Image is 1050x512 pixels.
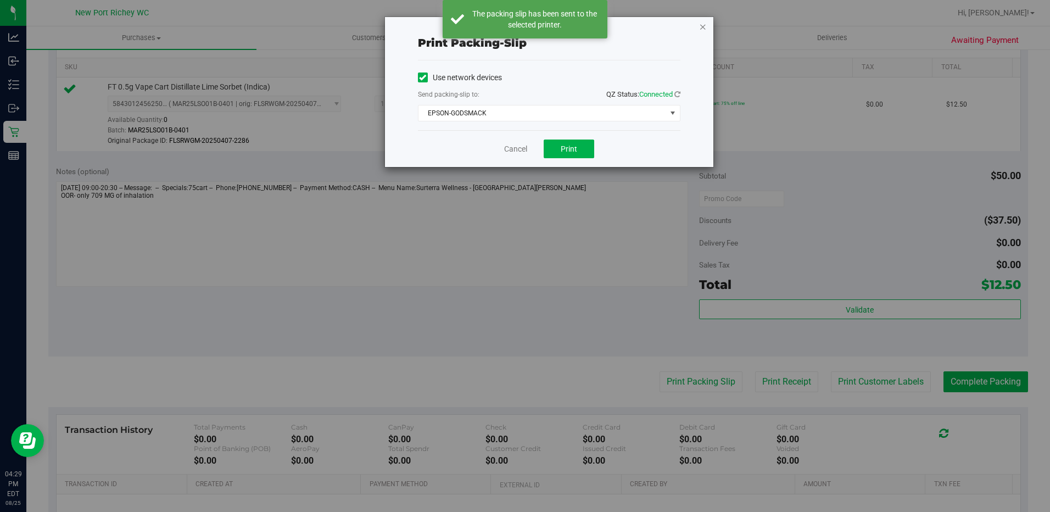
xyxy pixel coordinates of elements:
span: QZ Status: [606,90,680,98]
span: Connected [639,90,673,98]
button: Print [544,140,594,158]
span: EPSON-GODSMACK [418,105,666,121]
span: Print packing-slip [418,36,527,49]
a: Cancel [504,143,527,155]
iframe: Resource center [11,424,44,457]
div: The packing slip has been sent to the selected printer. [470,8,599,30]
label: Send packing-slip to: [418,90,479,99]
span: select [666,105,679,121]
label: Use network devices [418,72,502,84]
span: Print [561,144,577,153]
